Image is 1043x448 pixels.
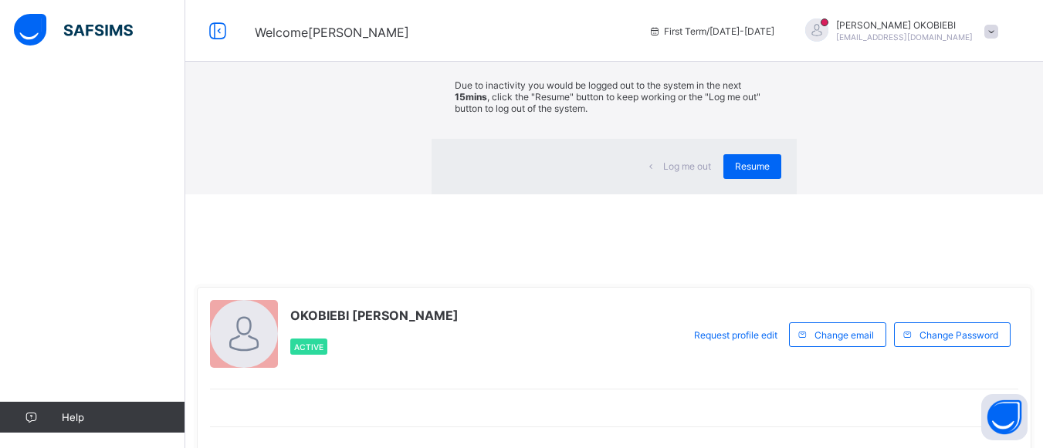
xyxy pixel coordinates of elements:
span: Change email [814,329,874,341]
div: SARAHOKOBIEBI [790,19,1006,44]
span: Welcome [PERSON_NAME] [255,25,409,40]
span: Help [62,411,185,423]
span: Active [294,342,323,352]
span: session/term information [648,25,774,37]
img: safsims [14,14,133,46]
span: [EMAIL_ADDRESS][DOMAIN_NAME] [836,32,973,42]
span: [PERSON_NAME] OKOBIEBI [836,19,973,31]
span: Change Password [919,329,998,341]
span: OKOBIEBI [PERSON_NAME] [290,308,459,323]
span: Request profile edit [694,329,777,341]
strong: 15mins [455,91,487,103]
span: Log me out [663,160,711,172]
span: Resume [735,160,770,172]
p: Due to inactivity you would be logged out to the system in the next , click the "Resume" button t... [455,79,774,114]
button: Open asap [981,394,1028,440]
